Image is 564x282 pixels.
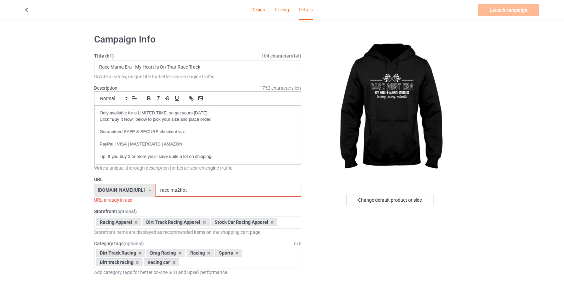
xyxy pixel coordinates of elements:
[94,197,302,203] div: URL already in use
[346,194,434,206] div: Change default product or side
[275,0,289,19] a: Pricing
[299,0,313,20] div: Details
[143,218,210,226] div: Dirt Track Racing Apparel
[100,116,296,123] p: Click "Buy It Now" below to pick your size and place order.
[94,73,302,80] div: Create a catchy, unique title for better search engine traffic.
[187,249,214,257] div: Racing
[96,249,146,257] div: Dirt Track Racing
[100,110,296,116] p: Only available for a LIMITED TIME, so get yours [DATE]!
[94,229,302,236] div: Storefront items are displayed as recommended items on the shopping cart page.
[211,218,278,226] div: Stock Car Racing Apparel
[251,0,265,19] a: Design
[116,209,137,214] span: (optional)
[215,249,242,257] div: Sports
[260,85,301,91] span: 1752 characters left
[94,165,302,171] div: Write a unique, thorough description for better search engine traffic.
[94,240,144,247] label: Category tags
[294,240,301,247] div: 6 / 6
[100,129,296,135] p: Guaranteed SAFE & SECURE checkout via:
[123,241,144,246] span: (optional)
[261,53,301,59] span: 104 characters left
[144,258,179,266] div: Racing car
[94,208,302,215] label: Storefront
[98,188,145,192] div: [DOMAIN_NAME][URL]
[94,176,302,183] label: URL
[94,85,117,91] label: Description
[94,269,302,276] div: Add category tags for better on-site SEO and upsell performance.
[147,249,185,257] div: Drag Racing
[100,154,296,160] p: Tip: If you buy 2 or more you'll save quite a lot on shipping.
[100,141,296,148] p: PayPal | VISA | MASTERCARD | AMAZON
[96,218,142,226] div: Racing Apparel
[94,33,302,45] h1: Campaign Info
[94,53,302,59] label: Title (h1)
[96,258,143,266] div: Dirt track racing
